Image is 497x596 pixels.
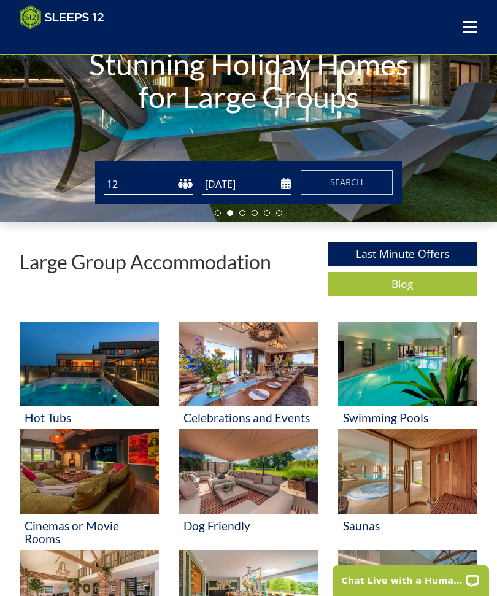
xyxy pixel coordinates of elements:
[179,429,318,550] a: 'Dog Friendly' - Large Group Accommodation Holiday Ideas Dog Friendly
[20,429,159,550] a: 'Cinemas or Movie Rooms' - Large Group Accommodation Holiday Ideas Cinemas or Movie Rooms
[301,170,393,195] button: Search
[338,429,477,514] img: 'Saunas' - Large Group Accommodation Holiday Ideas
[343,411,472,424] h3: Swimming Pools
[328,272,477,296] a: Blog
[20,322,159,406] img: 'Hot Tubs' - Large Group Accommodation Holiday Ideas
[20,322,159,429] a: 'Hot Tubs' - Large Group Accommodation Holiday Ideas Hot Tubs
[25,411,154,424] h3: Hot Tubs
[338,322,477,406] img: 'Swimming Pools' - Large Group Accommodation Holiday Ideas
[179,322,318,429] a: 'Celebrations and Events' - Large Group Accommodation Holiday Ideas Celebrations and Events
[330,176,363,188] span: Search
[183,411,313,424] h3: Celebrations and Events
[75,23,423,138] h1: Stunning Holiday Homes for Large Groups
[338,322,477,429] a: 'Swimming Pools' - Large Group Accommodation Holiday Ideas Swimming Pools
[325,557,497,596] iframe: LiveChat chat widget
[13,37,142,47] iframe: Customer reviews powered by Trustpilot
[338,429,477,550] a: 'Saunas' - Large Group Accommodation Holiday Ideas Saunas
[20,429,159,514] img: 'Cinemas or Movie Rooms' - Large Group Accommodation Holiday Ideas
[20,5,104,29] img: Sleeps 12
[183,519,313,532] h3: Dog Friendly
[202,174,291,195] input: Arrival Date
[179,429,318,514] img: 'Dog Friendly' - Large Group Accommodation Holiday Ideas
[343,519,472,532] h3: Saunas
[25,519,154,545] h3: Cinemas or Movie Rooms
[20,251,271,273] p: Large Group Accommodation
[328,242,477,266] a: Last Minute Offers
[179,322,318,406] img: 'Celebrations and Events' - Large Group Accommodation Holiday Ideas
